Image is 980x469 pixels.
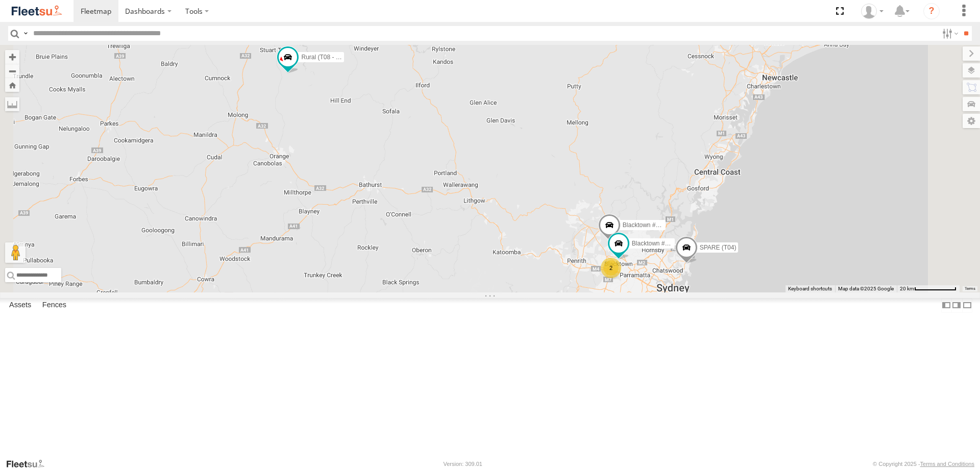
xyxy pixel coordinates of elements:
div: 2 [601,258,621,278]
span: Blacktown #2 (T05 - [PERSON_NAME]) [632,239,741,246]
label: Fences [37,298,71,312]
a: Terms and Conditions [920,461,974,467]
span: Blacktown #1 (T09 - [PERSON_NAME]) [623,221,731,229]
img: fleetsu-logo-horizontal.svg [10,4,63,18]
button: Map Scale: 20 km per 79 pixels [897,285,960,292]
label: Dock Summary Table to the Right [951,298,962,313]
label: Assets [4,298,36,312]
label: Map Settings [963,114,980,128]
span: SPARE (T04) [700,244,737,251]
div: Ken Manners [857,4,887,19]
span: Map data ©2025 Google [838,286,894,291]
label: Search Filter Options [938,26,960,41]
label: Dock Summary Table to the Left [941,298,951,313]
button: Zoom Home [5,78,19,92]
div: © Copyright 2025 - [873,461,974,467]
a: Terms (opens in new tab) [965,287,975,291]
button: Keyboard shortcuts [788,285,832,292]
button: Zoom out [5,64,19,78]
button: Drag Pegman onto the map to open Street View [5,242,26,263]
i: ? [923,3,940,19]
button: Zoom in [5,50,19,64]
label: Measure [5,97,19,111]
label: Search Query [21,26,30,41]
span: 20 km [900,286,914,291]
span: Rural (T08 - [PERSON_NAME]) [301,54,388,61]
a: Visit our Website [6,459,53,469]
div: Version: 309.01 [444,461,482,467]
label: Hide Summary Table [962,298,972,313]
